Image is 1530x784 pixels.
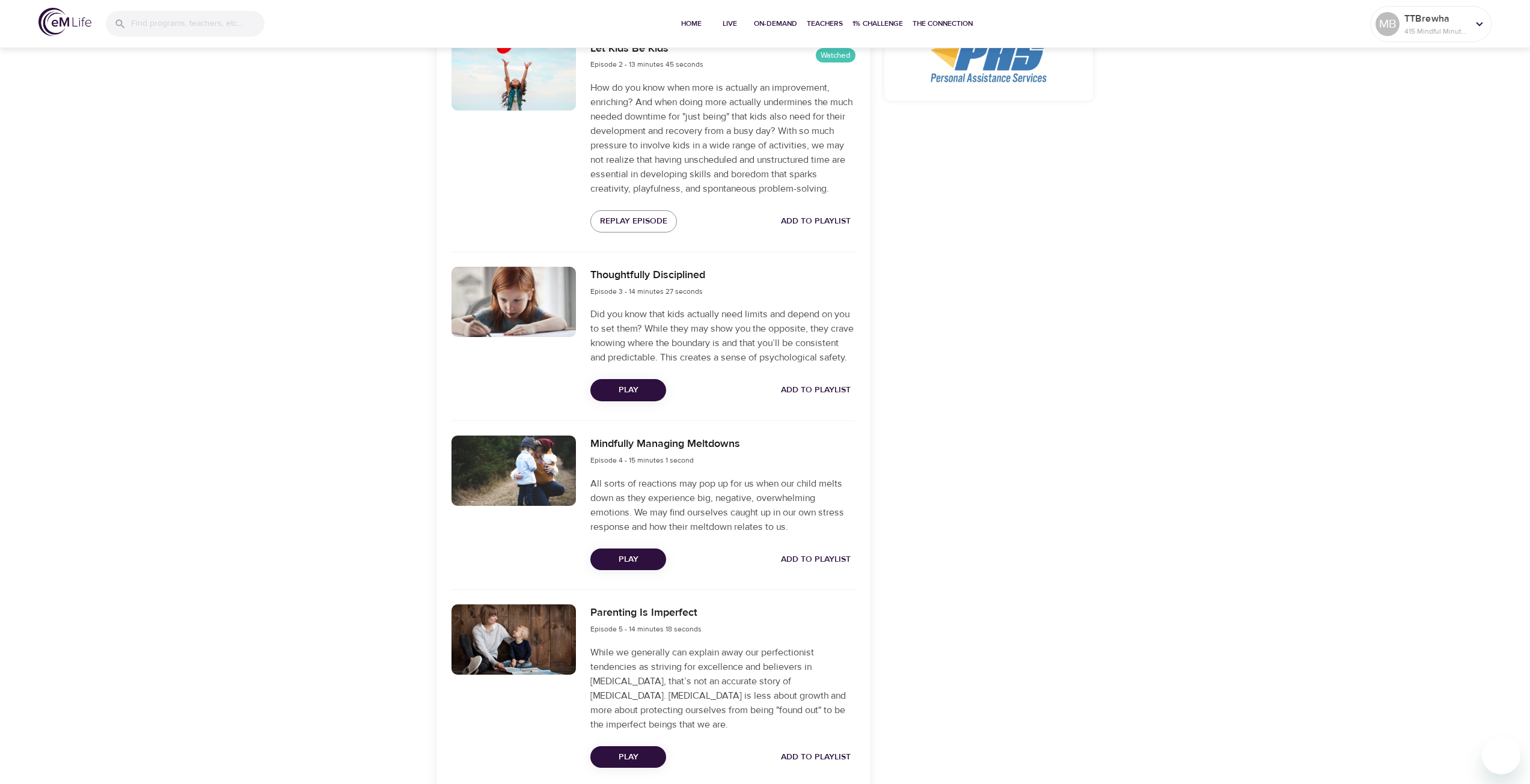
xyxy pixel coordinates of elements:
h6: Thoughtfully Disciplined [590,267,705,284]
button: Play [590,379,666,401]
span: Add to Playlist [781,750,851,765]
span: Episode 5 - 14 minutes 18 seconds [590,624,702,634]
button: Add to Playlist [776,548,855,571]
button: Add to Playlist [776,746,855,768]
p: TTBrewha [1404,11,1468,26]
h6: Let Kids Be Kids [590,40,703,58]
span: The Connection [913,17,973,30]
span: Play [600,383,656,398]
p: While we generally can explain away our perfectionist tendencies as striving for excellence and b... [590,645,855,732]
h6: Mindfully Managing Meltdowns [590,436,740,453]
div: MB [1375,12,1400,36]
button: Replay Episode [590,210,677,232]
span: Play [600,750,656,765]
span: On-Demand [754,17,797,30]
span: Episode 3 - 14 minutes 27 seconds [590,287,703,296]
span: Add to Playlist [781,214,851,229]
span: Home [677,17,706,30]
h6: Parenting Is Imperfect [590,604,702,622]
button: Add to Playlist [776,379,855,401]
img: logo [38,8,91,36]
span: Episode 2 - 13 minutes 45 seconds [590,59,703,69]
p: All sorts of reactions may pop up for us when our child melts down as they experience big, negati... [590,476,855,534]
input: Find programs, teachers, etc... [131,11,265,37]
span: Add to Playlist [781,552,851,567]
button: Add to Playlist [776,210,855,232]
img: PAS%20logo.png [931,37,1046,82]
span: 1% Challenge [852,17,903,30]
span: Replay Episode [600,214,667,229]
span: Play [600,552,656,567]
span: Live [715,17,744,30]
p: How do you know when more is actually an improvement, enriching? And when doing more actually und... [590,81,855,196]
button: Play [590,548,666,571]
span: Watched [816,50,855,61]
p: 415 Mindful Minutes [1404,26,1468,37]
p: Did you know that kids actually need limits and depend on you to set them? While they may show yo... [590,307,855,365]
button: Play [590,746,666,768]
span: Episode 4 - 15 minutes 1 second [590,455,694,465]
iframe: Button to launch messaging window [1482,736,1520,774]
span: Add to Playlist [781,383,851,398]
span: Teachers [807,17,843,30]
